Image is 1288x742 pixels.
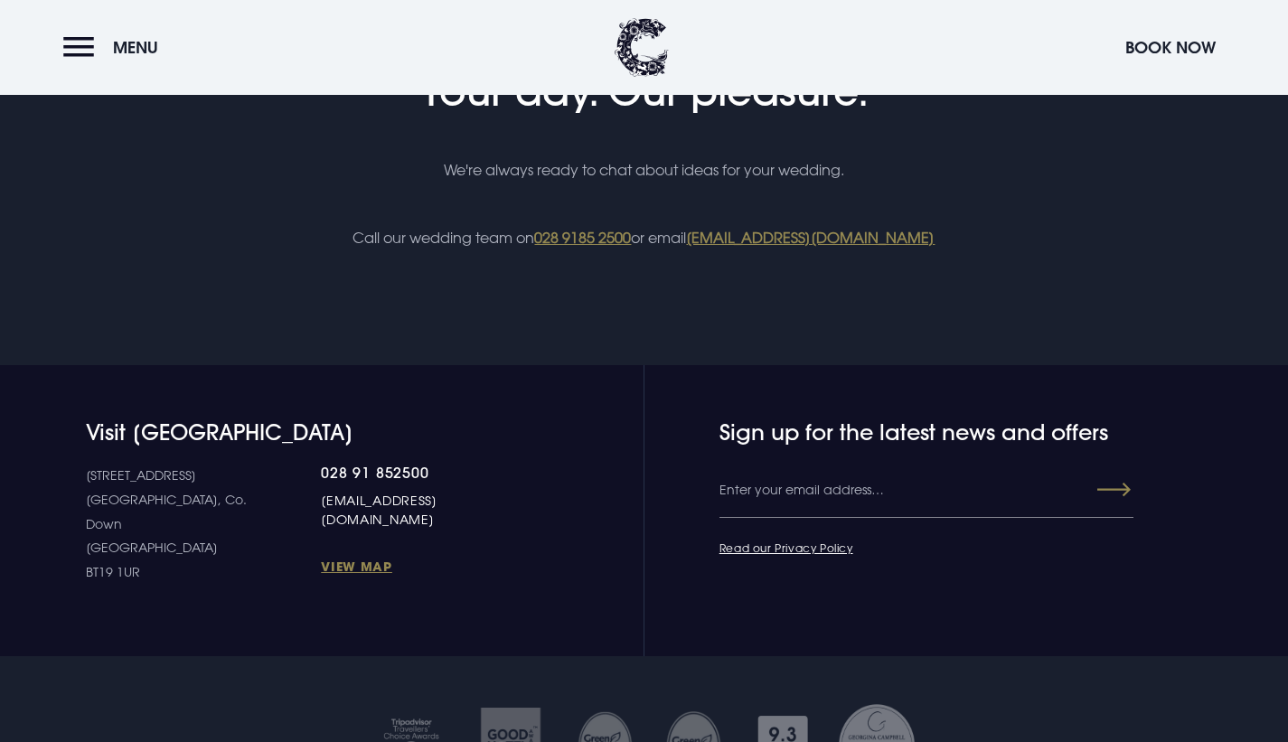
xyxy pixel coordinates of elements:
[213,156,1074,183] p: We're always ready to chat about ideas for your wedding.
[719,540,853,555] a: Read our Privacy Policy
[321,464,527,482] a: 028 91 852500
[719,464,1133,518] input: Enter your email address…
[86,419,528,446] h4: Visit [GEOGRAPHIC_DATA]
[113,37,158,58] span: Menu
[321,558,527,575] a: View Map
[534,229,631,247] a: 028 9185 2500
[1116,28,1225,67] button: Book Now
[321,491,527,529] a: [EMAIL_ADDRESS][DOMAIN_NAME]
[719,419,1062,446] h4: Sign up for the latest news and offers
[63,28,167,67] button: Menu
[615,18,669,77] img: Clandeboye Lodge
[1066,474,1131,506] button: Submit
[86,464,321,584] p: [STREET_ADDRESS] [GEOGRAPHIC_DATA], Co. Down [GEOGRAPHIC_DATA] BT19 1UR
[686,229,935,247] a: [EMAIL_ADDRESS][DOMAIN_NAME]
[213,224,1074,251] p: Call our wedding team on or email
